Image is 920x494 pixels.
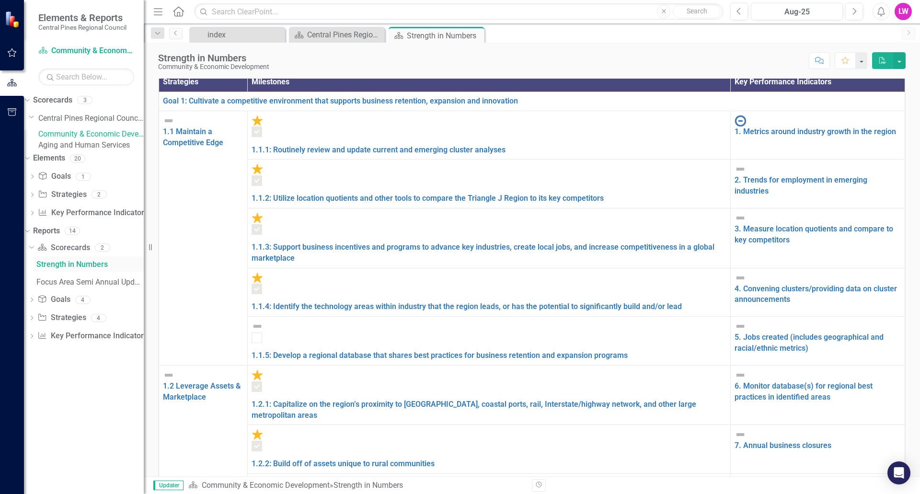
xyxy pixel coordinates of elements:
[252,400,696,420] a: 1.2.1: Capitalize on the region’s proximity to [GEOGRAPHIC_DATA], coastal ports, rail, Interstate...
[252,77,727,88] div: Milestones
[5,11,22,28] img: ClearPoint Strategy
[163,96,518,105] a: Goal 1: Cultivate a competitive environment that supports business retention, expansion and innov...
[735,175,867,195] a: 2. Trends for employment in emerging industries
[38,46,134,57] a: Community & Economic Development
[735,163,746,175] img: Not Defined
[407,30,482,42] div: Strength in Numbers
[38,189,86,200] a: Strategies
[163,127,223,147] a: 1.1 Maintain a Competitive Edge
[38,12,126,23] span: Elements & Reports
[70,154,85,162] div: 20
[895,3,912,20] button: LW
[38,171,70,182] a: Goals
[252,459,435,468] a: 1.2.2: Build off of assets unique to rural communities
[158,53,269,63] div: Strength in Numbers
[291,29,382,41] a: Central Pines Regional Council [DATE]-[DATE] Strategic Business Plan Summary
[735,429,746,440] img: Not Defined
[252,321,263,332] img: Not Defined
[735,381,873,402] a: 6. Monitor database(s) for regional best practices in identified areas
[207,29,283,41] div: index
[159,111,248,365] td: Double-Click to Edit Right Click for Context Menu
[247,160,731,208] td: Double-Click to Edit Right Click for Context Menu
[333,481,403,490] div: Strength in Numbers
[194,3,723,20] input: Search ClearPoint...
[188,480,525,491] div: »
[252,242,714,263] a: 1.1.3: Support business incentives and programs to advance key industries, create local jobs, and...
[163,115,174,126] img: Not Defined
[75,296,91,304] div: 4
[34,256,144,272] a: Strength in Numbers
[247,317,731,366] td: Double-Click to Edit Right Click for Context Menu
[735,212,746,224] img: Not Defined
[163,77,243,88] div: Strategies
[731,365,905,425] td: Double-Click to Edit Right Click for Context Menu
[92,191,107,199] div: 2
[252,429,263,440] img: Completed
[163,369,174,381] img: Not Defined
[252,115,263,126] img: Completed
[76,172,91,181] div: 1
[202,481,330,490] a: Community & Economic Development
[33,226,60,237] a: Reports
[731,268,905,317] td: Double-Click to Edit Right Click for Context Menu
[887,461,910,484] div: Open Intercom Messenger
[247,268,731,317] td: Double-Click to Edit Right Click for Context Menu
[735,441,831,450] a: 7. Annual business closures
[37,331,147,342] a: Key Performance Indicators
[247,425,731,474] td: Double-Click to Edit Right Click for Context Menu
[192,29,283,41] a: index
[34,274,144,289] a: Focus Area Semi Annual Updates
[252,212,263,224] img: Completed
[735,127,896,136] a: 1. Metrics around industry growth in the region
[91,314,106,322] div: 4
[65,227,80,235] div: 14
[307,29,382,41] div: Central Pines Regional Council [DATE]-[DATE] Strategic Business Plan Summary
[252,272,263,284] img: Completed
[673,5,721,18] button: Search
[252,163,263,175] img: Completed
[77,96,92,104] div: 3
[735,321,746,332] img: Not Defined
[735,115,746,126] img: No Information
[158,63,269,70] div: Community & Economic Development
[163,381,241,402] a: 1.2 Leverage Assets & Marketplace
[33,95,72,106] a: Scorecards
[247,208,731,268] td: Double-Click to Edit Right Click for Context Menu
[38,69,134,85] input: Search Below...
[735,369,746,381] img: Not Defined
[252,369,263,381] img: Completed
[731,111,905,160] td: Double-Click to Edit Right Click for Context Menu
[247,111,731,160] td: Double-Click to Edit Right Click for Context Menu
[38,140,144,151] a: Aging and Human Services
[95,243,110,252] div: 2
[153,481,184,490] span: Updater
[38,207,148,218] a: Key Performance Indicators
[33,153,65,164] a: Elements
[36,260,144,269] div: Strength in Numbers
[37,312,86,323] a: Strategies
[731,208,905,268] td: Double-Click to Edit Right Click for Context Menu
[735,77,901,88] div: Key Performance Indicators
[252,351,628,360] a: 1.1.5: Develop a regional database that shares best practices for business retention and expansio...
[687,7,707,15] span: Search
[252,302,682,311] a: 1.1.4: Identify the technology areas within industry that the region leads, or has the potential ...
[735,272,746,284] img: Not Defined
[37,294,70,305] a: Goals
[247,365,731,425] td: Double-Click to Edit Right Click for Context Menu
[252,194,604,203] a: 1.1.2: Utilize location quotients and other tools to compare the Triangle J Region to its key com...
[38,23,126,31] small: Central Pines Regional Council
[731,160,905,208] td: Double-Click to Edit Right Click for Context Menu
[735,333,884,353] a: 5. Jobs created (includes geographical and racial/ethnic metrics)
[38,129,144,140] a: Community & Economic Development
[735,284,897,304] a: 4. Convening clusters/providing data on cluster announcements
[731,425,905,474] td: Double-Click to Edit Right Click for Context Menu
[159,92,905,111] td: Double-Click to Edit Right Click for Context Menu
[37,242,90,253] a: Scorecards
[731,317,905,366] td: Double-Click to Edit Right Click for Context Menu
[38,113,144,124] a: Central Pines Regional Council Strategic Plan
[735,224,893,244] a: 3. Measure location quotients and compare to key competitors
[36,278,144,287] div: Focus Area Semi Annual Updates
[754,6,839,18] div: Aug-25
[751,3,843,20] button: Aug-25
